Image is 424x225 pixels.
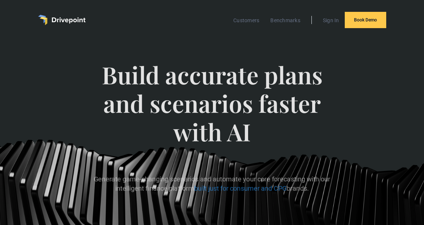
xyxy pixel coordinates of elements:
a: Customers [230,16,263,25]
a: Benchmarks [267,16,304,25]
a: Book Demo [345,12,386,28]
a: Sign In [319,16,343,25]
span: Build accurate plans and scenarios faster with AI [94,61,330,161]
a: home [38,15,86,25]
p: Generate game-changing scenarios and automate your core forecasting with our intelligent finance ... [94,175,330,193]
span: built just for consumer and CPG [194,185,287,192]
